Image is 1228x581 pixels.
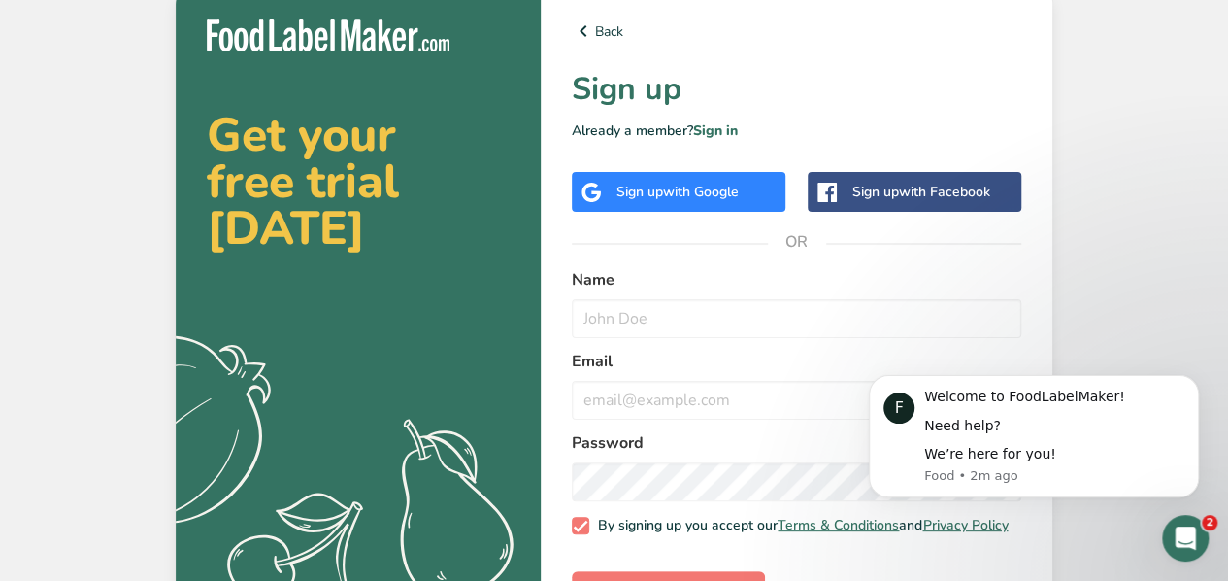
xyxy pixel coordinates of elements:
[1162,515,1209,562] iframe: Intercom live chat
[589,517,1009,534] span: By signing up you accept our and
[840,347,1228,529] iframe: Intercom notifications message
[572,268,1021,291] label: Name
[778,516,899,534] a: Terms & Conditions
[207,19,449,51] img: Food Label Maker
[572,350,1021,373] label: Email
[693,121,738,140] a: Sign in
[663,183,739,201] span: with Google
[768,213,826,271] span: OR
[572,19,1021,43] a: Back
[1202,515,1217,530] span: 2
[207,112,510,252] h2: Get your free trial [DATE]
[616,182,739,202] div: Sign up
[572,381,1021,420] input: email@example.com
[572,66,1021,113] h1: Sign up
[852,182,990,202] div: Sign up
[572,120,1021,141] p: Already a member?
[572,431,1021,455] label: Password
[572,299,1021,338] input: John Doe
[899,183,990,201] span: with Facebook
